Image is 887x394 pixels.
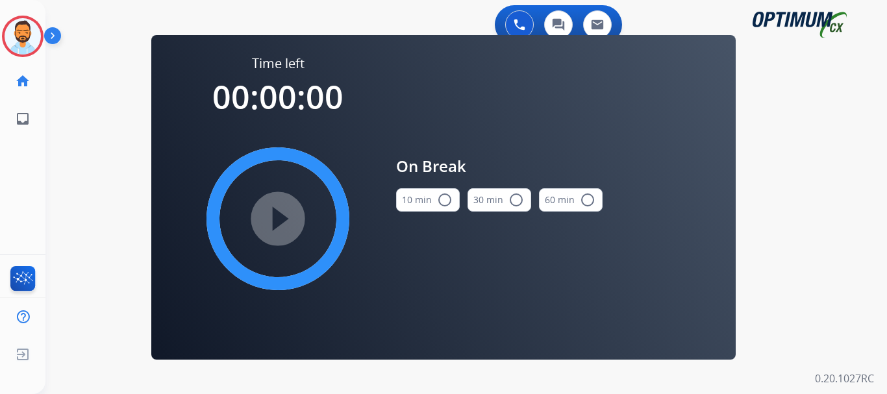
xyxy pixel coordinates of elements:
[15,111,31,127] mat-icon: inbox
[468,188,531,212] button: 30 min
[815,371,874,386] p: 0.20.1027RC
[396,154,603,178] span: On Break
[212,75,344,119] span: 00:00:00
[5,18,41,55] img: avatar
[580,192,595,208] mat-icon: radio_button_unchecked
[252,55,305,73] span: Time left
[539,188,603,212] button: 60 min
[508,192,524,208] mat-icon: radio_button_unchecked
[437,192,453,208] mat-icon: radio_button_unchecked
[15,73,31,89] mat-icon: home
[396,188,460,212] button: 10 min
